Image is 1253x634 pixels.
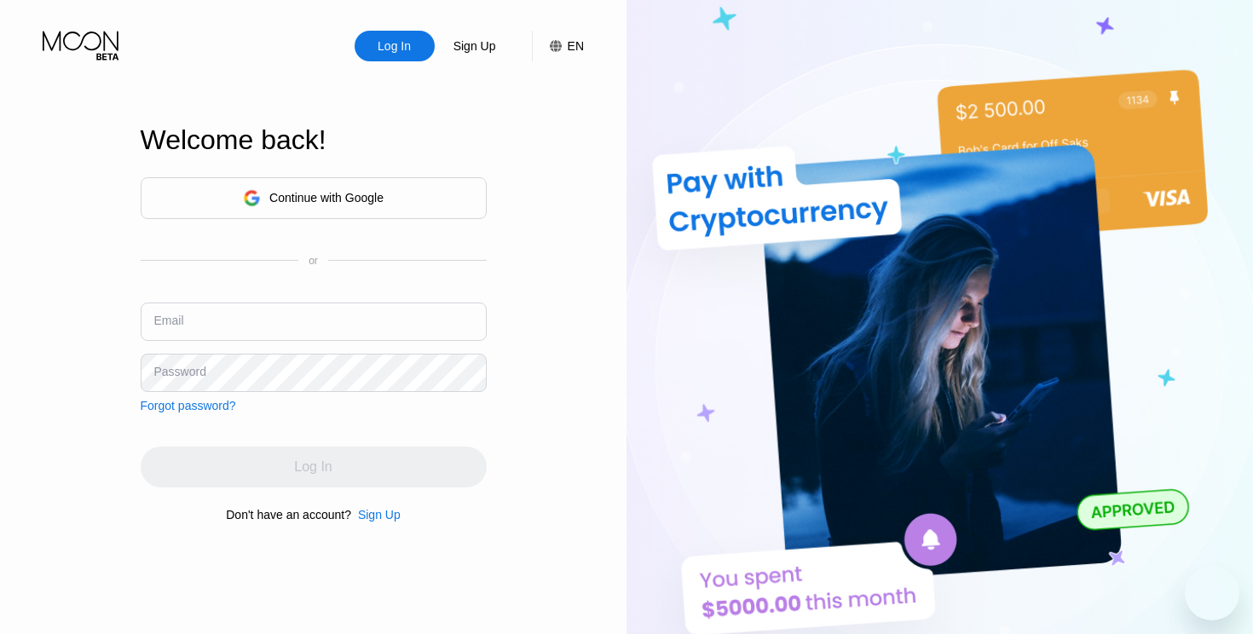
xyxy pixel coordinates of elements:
div: Continue with Google [269,191,384,205]
div: or [309,255,318,267]
div: Log In [376,37,413,55]
div: Continue with Google [141,177,487,219]
div: Sign Up [351,508,401,522]
div: Welcome back! [141,124,487,156]
iframe: Button to launch messaging window [1185,566,1239,620]
div: Log In [355,31,435,61]
div: Email [154,314,184,327]
div: Password [154,365,206,378]
div: EN [532,31,584,61]
div: Don't have an account? [226,508,351,522]
div: Forgot password? [141,399,236,412]
div: Sign Up [452,37,498,55]
div: EN [568,39,584,53]
div: Sign Up [358,508,401,522]
div: Sign Up [435,31,515,61]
